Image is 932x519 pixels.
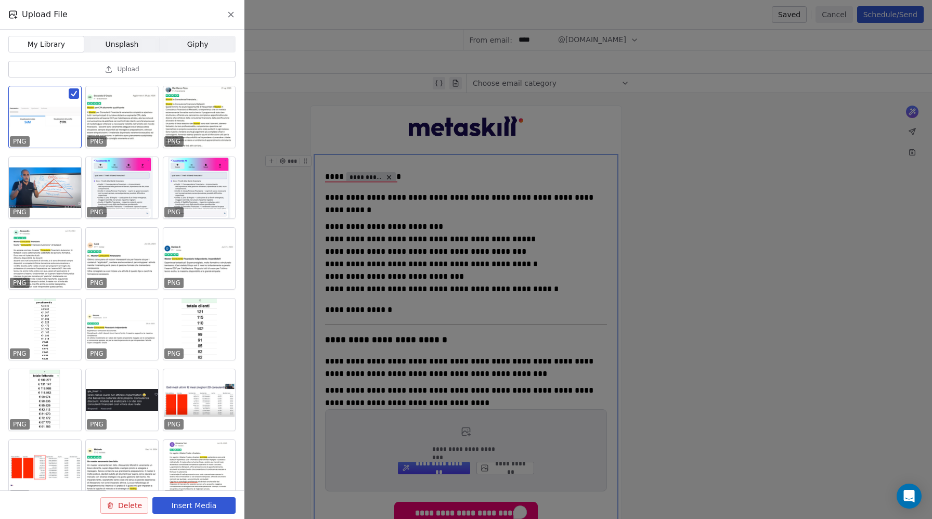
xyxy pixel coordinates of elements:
[13,420,27,429] p: PNG
[117,65,139,73] span: Upload
[13,208,27,216] p: PNG
[90,420,103,429] p: PNG
[90,137,103,146] p: PNG
[8,61,236,77] button: Upload
[187,39,209,50] span: Giphy
[13,279,27,287] p: PNG
[106,39,139,50] span: Unsplash
[167,349,181,358] p: PNG
[152,497,236,514] button: Insert Media
[90,349,103,358] p: PNG
[90,279,103,287] p: PNG
[90,208,103,216] p: PNG
[22,8,68,21] span: Upload File
[167,208,181,216] p: PNG
[167,137,181,146] p: PNG
[100,497,148,514] button: Delete
[167,279,181,287] p: PNG
[13,137,27,146] p: PNG
[897,484,922,509] div: Open Intercom Messenger
[13,349,27,358] p: PNG
[167,420,181,429] p: PNG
